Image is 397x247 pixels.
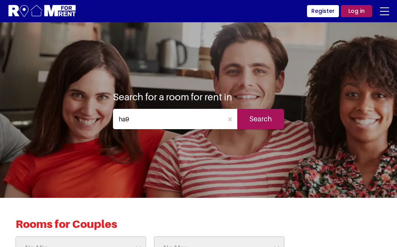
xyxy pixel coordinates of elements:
[16,217,382,236] h2: Rooms for Couples
[113,109,223,129] input: Where do you want to live. Search by town or postcode
[113,91,232,103] h1: Search for a room for rent in
[341,5,372,17] a: Log in
[8,4,77,18] img: Logo for Room for Rent, featuring a welcoming design with a house icon and modern typography
[237,109,284,129] input: Search
[307,5,339,17] a: Register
